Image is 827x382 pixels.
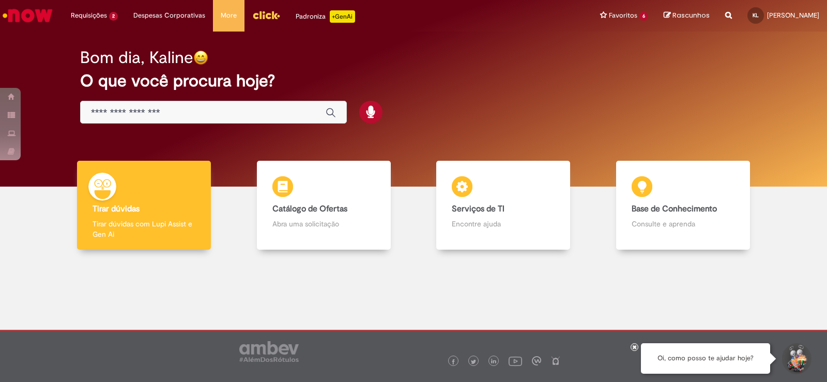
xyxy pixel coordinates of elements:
[452,219,555,229] p: Encontre ajuda
[193,50,208,65] img: happy-face.png
[54,161,234,250] a: Tirar dúvidas Tirar dúvidas com Lupi Assist e Gen Ai
[664,11,710,21] a: Rascunhos
[551,356,560,365] img: logo_footer_naosei.png
[272,219,375,229] p: Abra uma solicitação
[753,12,759,19] span: KL
[767,11,819,20] span: [PERSON_NAME]
[80,49,193,67] h2: Bom dia, Kaline
[632,204,717,214] b: Base de Conhecimento
[133,10,205,21] span: Despesas Corporativas
[1,5,54,26] img: ServiceNow
[330,10,355,23] p: +GenAi
[71,10,107,21] span: Requisições
[234,161,414,250] a: Catálogo de Ofertas Abra uma solicitação
[672,10,710,20] span: Rascunhos
[452,204,504,214] b: Serviços de TI
[471,359,476,364] img: logo_footer_twitter.png
[296,10,355,23] div: Padroniza
[639,12,648,21] span: 6
[780,343,811,374] button: Iniciar Conversa de Suporte
[451,359,456,364] img: logo_footer_facebook.png
[221,10,237,21] span: More
[491,359,496,365] img: logo_footer_linkedin.png
[632,219,734,229] p: Consulte e aprenda
[609,10,637,21] span: Favoritos
[239,341,299,362] img: logo_footer_ambev_rotulo_gray.png
[272,204,347,214] b: Catálogo de Ofertas
[593,161,773,250] a: Base de Conhecimento Consulte e aprenda
[93,219,195,239] p: Tirar dúvidas com Lupi Assist e Gen Ai
[80,72,747,90] h2: O que você procura hoje?
[252,7,280,23] img: click_logo_yellow_360x200.png
[93,204,140,214] b: Tirar dúvidas
[413,161,593,250] a: Serviços de TI Encontre ajuda
[509,354,522,368] img: logo_footer_youtube.png
[641,343,770,374] div: Oi, como posso te ajudar hoje?
[532,356,541,365] img: logo_footer_workplace.png
[109,12,118,21] span: 2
